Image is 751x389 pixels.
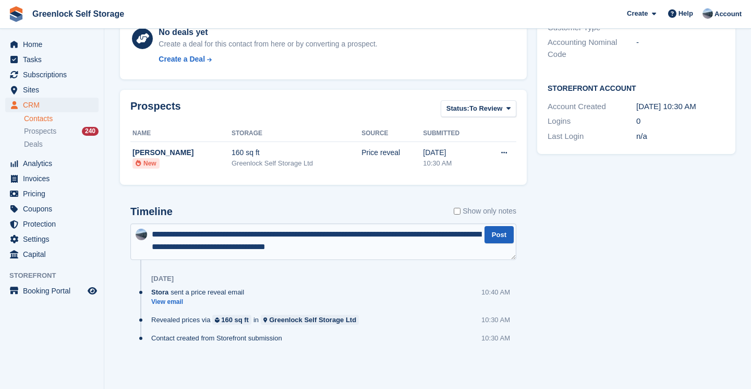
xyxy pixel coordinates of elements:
[23,52,86,67] span: Tasks
[627,8,648,19] span: Create
[5,52,99,67] a: menu
[423,158,481,169] div: 10:30 AM
[636,101,725,113] div: [DATE] 10:30 AM
[24,126,56,136] span: Prospects
[423,125,481,142] th: Submitted
[5,284,99,298] a: menu
[159,39,377,50] div: Create a deal for this contact from here or by converting a prospect.
[130,100,181,120] h2: Prospects
[221,315,249,325] div: 160 sq ft
[5,37,99,52] a: menu
[132,158,160,169] li: New
[151,315,364,325] div: Revealed prices via in
[5,67,99,82] a: menu
[23,156,86,171] span: Analytics
[130,125,232,142] th: Name
[5,156,99,171] a: menu
[24,139,43,149] span: Deals
[5,232,99,246] a: menu
[136,229,147,240] img: Jamie Hamilton
[24,139,99,150] a: Deals
[261,315,359,325] a: Greenlock Self Storage Ltd
[151,287,249,297] div: sent a price reveal email
[23,82,86,97] span: Sites
[86,285,99,297] a: Preview store
[23,171,86,186] span: Invoices
[5,186,99,201] a: menu
[5,202,99,216] a: menu
[151,298,249,307] a: View email
[24,114,99,124] a: Contacts
[454,206,461,217] input: Show only notes
[702,8,713,19] img: Jamie Hamilton
[82,127,99,136] div: 240
[446,103,469,114] span: Status:
[714,9,742,19] span: Account
[23,232,86,246] span: Settings
[23,217,86,231] span: Protection
[548,131,636,143] div: Last Login
[469,103,502,114] span: To Review
[423,147,481,158] div: [DATE]
[5,171,99,186] a: menu
[159,54,377,65] a: Create a Deal
[5,98,99,112] a: menu
[636,37,725,60] div: -
[23,37,86,52] span: Home
[484,226,514,243] button: Post
[548,37,636,60] div: Accounting Nominal Code
[548,82,725,93] h2: Storefront Account
[481,315,510,325] div: 10:30 AM
[159,54,205,65] div: Create a Deal
[151,275,174,283] div: [DATE]
[548,115,636,127] div: Logins
[481,287,510,297] div: 10:40 AM
[8,6,24,22] img: stora-icon-8386f47178a22dfd0bd8f6a31ec36ba5ce8667c1dd55bd0f319d3a0aa187defe.svg
[23,284,86,298] span: Booking Portal
[23,202,86,216] span: Coupons
[269,315,356,325] div: Greenlock Self Storage Ltd
[212,315,251,325] a: 160 sq ft
[159,26,377,39] div: No deals yet
[5,82,99,97] a: menu
[132,147,232,158] div: [PERSON_NAME]
[28,5,128,22] a: Greenlock Self Storage
[23,98,86,112] span: CRM
[636,131,725,143] div: n/a
[481,333,510,343] div: 10:30 AM
[5,247,99,262] a: menu
[441,100,516,117] button: Status: To Review
[23,186,86,201] span: Pricing
[232,158,361,169] div: Greenlock Self Storage Ltd
[232,147,361,158] div: 160 sq ft
[454,206,516,217] label: Show only notes
[361,147,423,158] div: Price reveal
[5,217,99,231] a: menu
[9,270,104,281] span: Storefront
[23,247,86,262] span: Capital
[23,67,86,82] span: Subscriptions
[679,8,693,19] span: Help
[232,125,361,142] th: Storage
[361,125,423,142] th: Source
[151,287,168,297] span: Stora
[636,115,725,127] div: 0
[130,206,173,218] h2: Timeline
[548,101,636,113] div: Account Created
[24,126,99,137] a: Prospects 240
[151,333,287,343] div: Contact created from Storefront submission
